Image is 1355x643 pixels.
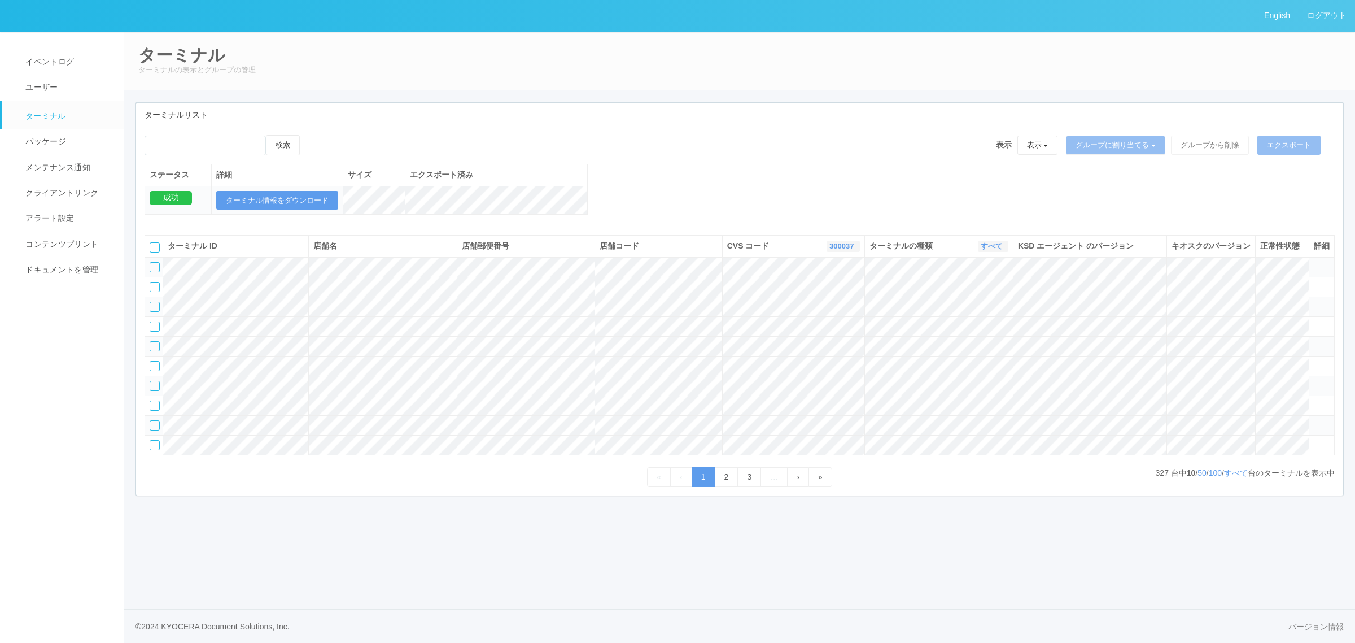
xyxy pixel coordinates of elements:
[981,242,1006,250] a: すべて
[2,232,134,257] a: コンテンツプリント
[1260,241,1300,250] span: 正常性状態
[136,103,1343,127] div: ターミナルリスト
[2,155,134,180] a: メンテナンス通知
[2,129,134,154] a: パッケージ
[1187,468,1196,477] span: 10
[23,111,66,120] span: ターミナル
[2,180,134,206] a: クライアントリンク
[737,467,761,487] a: 3
[462,241,509,250] span: 店舗郵便番号
[827,241,859,252] button: 300037
[1209,468,1222,477] a: 100
[150,191,192,205] div: 成功
[168,240,304,252] div: ターミナル ID
[216,169,338,181] div: 詳細
[23,137,66,146] span: パッケージ
[2,101,134,129] a: ターミナル
[23,82,58,92] span: ユーザー
[1156,468,1171,477] span: 327
[1288,621,1344,633] a: バージョン情報
[150,169,207,181] div: ステータス
[727,240,772,252] span: CVS コード
[1018,241,1134,250] span: KSD エージェント のバージョン
[266,135,300,155] button: 検索
[2,75,134,100] a: ユーザー
[787,467,809,487] a: Next
[23,188,98,197] span: クライアントリンク
[2,257,134,283] a: ドキュメントを管理
[216,191,338,210] button: ターミナル情報をダウンロード
[869,240,936,252] span: ターミナルの種類
[2,49,134,75] a: イベントログ
[600,241,639,250] span: 店舗コード
[808,467,832,487] a: Last
[1172,241,1251,250] span: キオスクのバージョン
[138,64,1341,76] p: ターミナルの表示とグループの管理
[348,169,400,181] div: サイズ
[2,206,134,231] a: アラート設定
[829,242,856,250] a: 300037
[1197,468,1207,477] a: 50
[1066,136,1165,155] button: グループに割り当てる
[797,472,799,481] span: Next
[23,240,98,249] span: コンテンツプリント
[1224,468,1248,477] a: すべて
[692,467,715,487] a: 1
[1314,240,1330,252] div: 詳細
[1017,136,1058,155] button: 表示
[23,57,74,66] span: イベントログ
[23,163,90,172] span: メンテナンス通知
[138,46,1341,64] h2: ターミナル
[313,241,337,250] span: 店舗名
[1156,467,1335,479] p: 台中 / / / 台のターミナルを表示中
[1171,136,1249,155] button: グループから削除
[135,622,290,631] span: © 2024 KYOCERA Document Solutions, Inc.
[23,265,98,274] span: ドキュメントを管理
[410,169,583,181] div: エクスポート済み
[1257,136,1321,155] button: エクスポート
[978,241,1008,252] button: すべて
[818,472,823,481] span: Last
[23,214,74,223] span: アラート設定
[996,139,1012,151] span: 表示
[715,467,738,487] a: 2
